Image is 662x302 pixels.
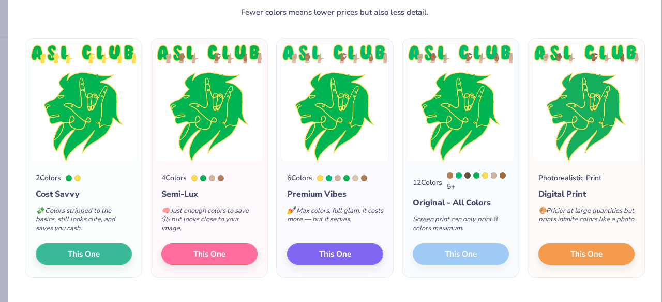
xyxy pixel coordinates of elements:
div: 7481 C [343,175,350,181]
div: 7480 C [456,172,462,179]
span: 💅 [287,206,295,215]
img: 12 color option [407,44,515,162]
div: 113 C [191,175,198,181]
div: Screen print can only print 8 colors maximum. [413,209,509,243]
div: Max colors, full glam. It costs more — but it serves. [287,200,383,234]
div: 7480 C [326,175,332,181]
div: 2 Colors [36,172,61,183]
img: 4 color option [155,44,263,162]
span: 🎨 [538,206,547,215]
div: 7574 C [500,172,506,179]
div: Premium Vibes [287,188,383,200]
div: 12 Colors [413,177,442,188]
span: This One [319,248,351,260]
div: 4645 C [218,175,224,181]
div: 4645 C [361,175,367,181]
div: 7532 C [464,172,471,179]
div: 4 Colors [161,172,187,183]
div: Photorealistic Print [538,172,601,183]
div: 7590 C [491,172,497,179]
div: 113 C [317,175,323,181]
img: 2 color option [29,44,138,162]
span: This One [570,248,603,260]
span: 💸 [36,206,44,215]
div: Original - All Colors [413,197,509,209]
div: 7481 C [66,175,72,181]
div: 7590 C [335,175,341,181]
div: Digital Print [538,188,635,200]
div: Semi-Lux [161,188,258,200]
span: This One [193,248,225,260]
div: 729 C [447,172,453,179]
button: This One [161,243,258,265]
div: 6 Colors [287,172,312,183]
span: This One [68,248,100,260]
div: Cost Savvy [36,188,132,200]
button: This One [538,243,635,265]
div: Fewer colors means lower prices but also less detail. [241,8,429,17]
div: Colors stripped to the basics, still looks cute, and saves you cash. [36,200,132,243]
div: 7481 C [473,172,479,179]
button: This One [287,243,383,265]
div: Just enough colors to save $$ but looks close to your image. [161,200,258,243]
div: 5 + [447,172,509,192]
button: This One [36,243,132,265]
div: 7590 C [209,175,215,181]
div: 113 C [482,172,488,179]
div: 113 C [74,175,81,181]
div: 7481 C [200,175,206,181]
img: Photorealistic preview [532,44,640,162]
img: 6 color option [281,44,389,162]
span: 🧠 [161,206,170,215]
div: 482 C [352,175,358,181]
div: Pricier at large quantities but prints infinite colors like a photo [538,200,635,234]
